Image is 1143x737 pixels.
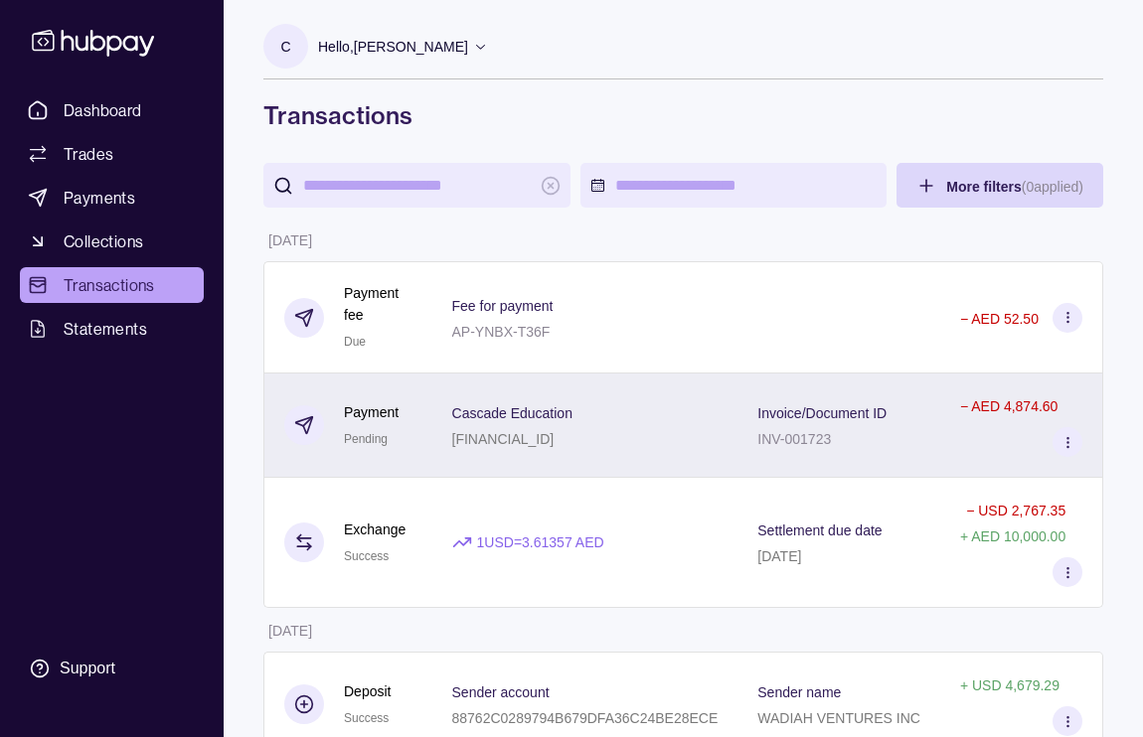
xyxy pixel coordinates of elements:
p: WADIAH VENTURES INC [757,710,920,726]
span: Pending [344,432,388,446]
p: [DATE] [268,232,312,248]
p: Settlement due date [757,522,882,538]
button: More filters(0applied) [897,163,1103,208]
span: Transactions [64,273,155,297]
a: Transactions [20,267,204,303]
span: More filters [946,179,1083,195]
a: Support [20,648,204,689]
a: Dashboard [20,92,204,128]
p: − AED 52.50 [960,311,1039,327]
p: 88762C0289794B679DFA36C24BE28ECE [452,710,719,726]
p: C [280,36,290,58]
p: [DATE] [268,623,312,639]
span: Statements [64,317,147,341]
div: Support [60,658,115,679]
p: 1 USD = 3.61357 AED [477,531,604,553]
a: Statements [20,311,204,347]
p: Exchange [344,518,406,540]
p: Hello, [PERSON_NAME] [318,36,468,58]
span: Success [344,711,389,725]
p: − AED 4,874.60 [960,398,1058,414]
span: Success [344,549,389,563]
p: ( 0 applied) [1022,179,1083,195]
a: Trades [20,136,204,172]
p: + AED 10,000.00 [960,528,1065,544]
p: Deposit [344,680,391,702]
p: − USD 2,767.35 [966,503,1065,518]
p: [DATE] [757,548,801,564]
span: Due [344,335,366,349]
span: Collections [64,229,143,253]
p: Fee for payment [452,298,554,314]
p: [FINANCIAL_ID] [452,431,555,447]
p: INV-001723 [757,431,831,447]
a: Collections [20,223,204,259]
p: Payment fee [344,282,412,326]
h1: Transactions [263,99,1103,131]
p: Payment [344,401,399,423]
span: Trades [64,142,113,166]
p: Sender name [757,684,841,700]
p: Sender account [452,684,550,700]
p: + USD 4,679.29 [960,677,1060,693]
span: Dashboard [64,98,142,122]
a: Payments [20,180,204,216]
p: Invoice/Document ID [757,405,887,421]
span: Payments [64,186,135,210]
p: AP-YNBX-T36F [452,324,551,340]
input: search [303,163,531,208]
p: Cascade Education [452,405,572,421]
